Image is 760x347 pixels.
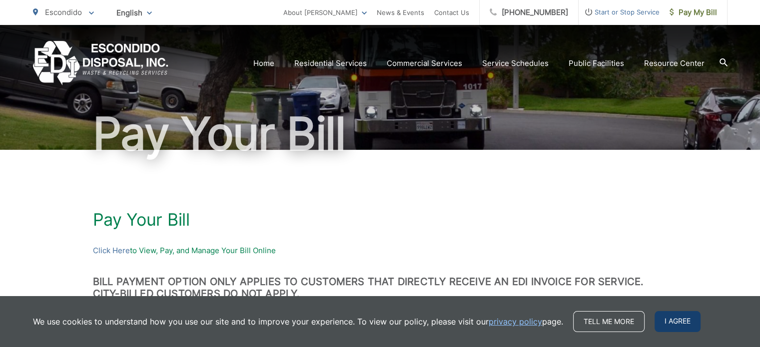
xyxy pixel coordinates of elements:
a: privacy policy [489,316,542,328]
span: Escondido [45,7,82,17]
h1: Pay Your Bill [33,109,728,159]
a: Service Schedules [482,57,549,69]
a: EDCD logo. Return to the homepage. [33,41,168,85]
a: Commercial Services [387,57,462,69]
a: Home [253,57,274,69]
p: to View, Pay, and Manage Your Bill Online [93,245,668,257]
p: We use cookies to understand how you use our site and to improve your experience. To view our pol... [33,316,563,328]
span: Pay My Bill [670,6,717,18]
a: Residential Services [294,57,367,69]
a: Contact Us [434,6,469,18]
a: Tell me more [573,311,645,332]
a: Public Facilities [569,57,624,69]
h1: Pay Your Bill [93,210,668,230]
span: English [109,4,159,21]
a: Resource Center [644,57,705,69]
h3: BILL PAYMENT OPTION ONLY APPLIES TO CUSTOMERS THAT DIRECTLY RECEIVE AN EDI INVOICE FOR SERVICE. C... [93,276,668,300]
a: About [PERSON_NAME] [283,6,367,18]
a: Click Here [93,245,130,257]
span: I agree [655,311,701,332]
a: News & Events [377,6,424,18]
